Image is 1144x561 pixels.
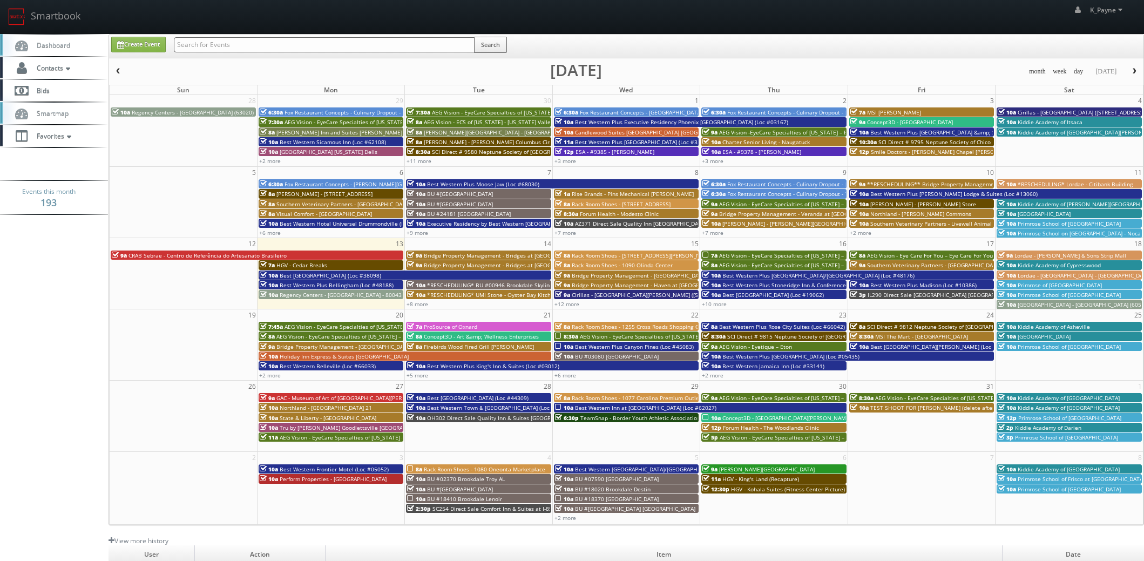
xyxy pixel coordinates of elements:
[407,229,428,236] a: +9 more
[702,220,721,227] span: 10a
[575,465,755,473] span: Best Western [GEOGRAPHIC_DATA]/[GEOGRAPHIC_DATA] (Loc #05785)
[424,465,545,473] span: Rack Room Shoes - 1080 Oneonta Marketplace
[722,272,915,279] span: Best Western Plus [GEOGRAPHIC_DATA]/[GEOGRAPHIC_DATA] (Loc #48176)
[702,229,723,236] a: +7 more
[555,333,578,340] span: 8:30a
[1018,118,1082,126] span: Kiddie Academy of Itsaca
[174,37,475,52] input: Search for Events
[722,362,824,370] span: Best Western Jamaica Inn (Loc #33141)
[31,40,70,50] span: Dashboard
[719,323,845,330] span: Best Western Plus Rose City Suites (Loc #66042)
[576,148,654,156] span: ESA - #9385 - [PERSON_NAME]
[407,404,425,411] span: 10a
[407,180,425,188] span: 10a
[575,138,712,146] span: Best Western Plus [GEOGRAPHIC_DATA] (Loc #35038)
[31,131,74,140] span: Favorites
[998,394,1016,402] span: 10a
[867,261,1001,269] span: Southern Veterinary Partners - [GEOGRAPHIC_DATA]
[702,190,726,198] span: 6:30a
[870,190,1038,198] span: Best Western Plus [PERSON_NAME] Lodge & Suites (Loc #13060)
[285,323,496,330] span: AEG Vision - EyeCare Specialties of [US_STATE] – [GEOGRAPHIC_DATA] HD EyeCare
[427,281,553,289] span: *RESCHEDULING* BU #00946 Brookdale Skyline
[260,281,278,289] span: 10a
[260,148,278,156] span: 10a
[407,362,425,370] span: 10a
[555,210,578,218] span: 8:30a
[280,272,381,279] span: Best [GEOGRAPHIC_DATA] (Loc #38098)
[871,148,1054,156] span: Smile Doctors - [PERSON_NAME] Chapel [PERSON_NAME] Orthodontics
[285,180,449,188] span: Fox Restaurant Concepts - [PERSON_NAME][GEOGRAPHIC_DATA]
[867,118,953,126] span: Concept3D - [GEOGRAPHIC_DATA]
[580,333,796,340] span: AEG Vision - EyeCare Specialties of [US_STATE] – Eyeworks of San Mateo Optometry
[555,291,570,299] span: 9a
[875,394,1047,402] span: AEG Vision - EyeCare Specialties of [US_STATE] – Olympic Eye Care
[432,148,583,156] span: SCI Direct # 9580 Neptune Society of [GEOGRAPHIC_DATA]
[850,180,865,188] span: 9a
[407,129,422,136] span: 8a
[276,210,372,218] span: Visual Comfort - [GEOGRAPHIC_DATA]
[702,261,717,269] span: 8a
[1018,261,1101,269] span: Kiddie Academy of Cypresswood
[878,138,991,146] span: SCI Direct # 9795 Neptune Society of Chico
[850,220,869,227] span: 10a
[580,109,760,116] span: Fox Restaurant Concepts - [GEOGRAPHIC_DATA] - [GEOGRAPHIC_DATA]
[260,291,278,299] span: 10a
[407,414,425,422] span: 10a
[720,434,915,441] span: AEG Vision - EyeCare Specialties of [US_STATE] – Marin Eye Care Optometry
[702,371,723,379] a: +2 more
[719,261,946,269] span: AEG Vision - EyeCare Specialties of [US_STATE] – Elite Vision Care ([GEOGRAPHIC_DATA])
[702,109,726,116] span: 6:30a
[998,343,1016,350] span: 10a
[998,252,1013,259] span: 9a
[260,190,275,198] span: 8a
[260,465,278,473] span: 10a
[572,323,713,330] span: Rack Room Shoes - 1255 Cross Roads Shopping Center
[427,394,529,402] span: Best [GEOGRAPHIC_DATA] (Loc #44309)
[572,200,671,208] span: Rack Room Shoes - [STREET_ADDRESS]
[276,129,402,136] span: [PERSON_NAME] Inn and Suites [PERSON_NAME]
[407,138,422,146] span: 8a
[850,252,865,259] span: 8a
[1014,252,1126,259] span: Lordae - [PERSON_NAME] & Sons Strip Mall
[260,109,283,116] span: 6:30a
[870,129,1044,136] span: Best Western Plus [GEOGRAPHIC_DATA] &amp; Suites (Loc #44475)
[276,261,327,269] span: HGV - Cedar Breaks
[280,148,377,156] span: [GEOGRAPHIC_DATA] [US_STATE] Dells
[702,291,721,299] span: 10a
[702,424,721,431] span: 12p
[1018,323,1090,330] span: Kiddie Academy of Asheville
[702,180,726,188] span: 6:30a
[285,109,455,116] span: Fox Restaurant Concepts - Culinary Dropout - [GEOGRAPHIC_DATA]
[702,323,717,330] span: 8a
[998,210,1016,218] span: 10a
[850,210,869,218] span: 10a
[276,190,373,198] span: [PERSON_NAME] - [STREET_ADDRESS]
[285,118,485,126] span: AEG Vision - EyeCare Specialties of [US_STATE] – Southwest Orlando Eye Care
[850,333,874,340] span: 8:30a
[727,109,898,116] span: Fox Restaurant Concepts - Culinary Dropout - [GEOGRAPHIC_DATA]
[998,291,1016,299] span: 10a
[424,333,539,340] span: Concept3D - Art &amp; Wellness Enterprises
[427,190,493,198] span: BU #[GEOGRAPHIC_DATA]
[276,200,410,208] span: Southern Veterinary Partners - [GEOGRAPHIC_DATA]
[702,210,717,218] span: 9a
[850,261,865,269] span: 9a
[1018,414,1121,422] span: Primrose School of [GEOGRAPHIC_DATA]
[427,210,511,218] span: BU #24181 [GEOGRAPHIC_DATA]
[407,109,430,116] span: 7:30a
[555,200,570,208] span: 8a
[572,291,743,299] span: Cirillas - [GEOGRAPHIC_DATA][PERSON_NAME] ([STREET_ADDRESS])
[555,190,570,198] span: 1a
[850,404,869,411] span: 10a
[555,118,573,126] span: 10a
[722,353,859,360] span: Best Western Plus [GEOGRAPHIC_DATA] (Loc #05435)
[260,272,278,279] span: 10a
[1049,65,1071,78] button: week
[427,220,613,227] span: Executive Residency by Best Western [GEOGRAPHIC_DATA] (Loc #61103)
[427,404,573,411] span: Best Western Town & [GEOGRAPHIC_DATA] (Loc #05423)
[280,414,376,422] span: State & Liberty - [GEOGRAPHIC_DATA]
[1018,343,1121,350] span: Primrose School of [GEOGRAPHIC_DATA]
[575,343,694,350] span: Best Western Plus Canyon Pines (Loc #45083)
[260,353,278,360] span: 10a
[407,323,422,330] span: 7a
